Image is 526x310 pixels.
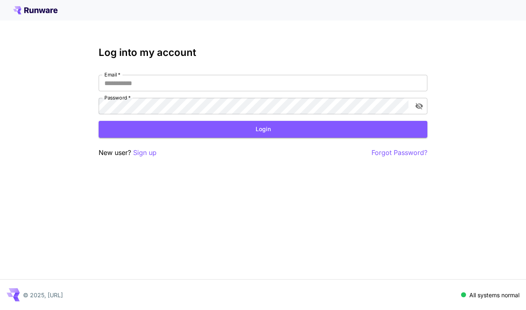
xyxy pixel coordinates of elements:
button: Sign up [133,148,157,158]
p: New user? [99,148,157,158]
p: All systems normal [469,291,519,299]
p: © 2025, [URL] [23,291,63,299]
label: Password [104,94,131,101]
label: Email [104,71,120,78]
h3: Log into my account [99,47,427,58]
button: Login [99,121,427,138]
button: toggle password visibility [412,99,427,113]
button: Forgot Password? [371,148,427,158]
